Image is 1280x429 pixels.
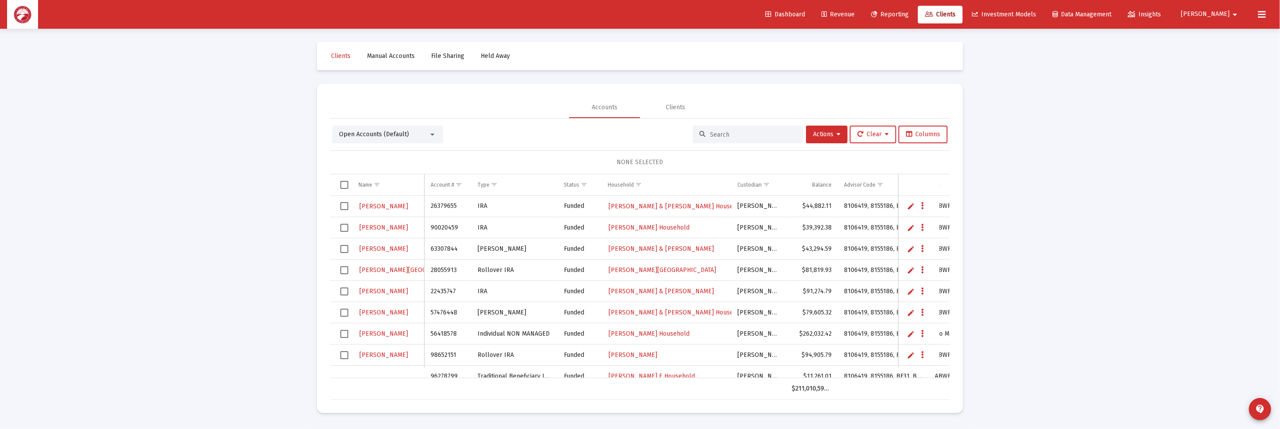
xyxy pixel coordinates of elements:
a: Manual Accounts [360,47,422,65]
td: 8106419, 8155186, BF31 [838,345,929,366]
td: [PERSON_NAME] [732,281,786,302]
a: [PERSON_NAME] & [PERSON_NAME] [608,242,715,255]
span: Held Away [481,52,510,60]
a: [PERSON_NAME] [359,306,409,319]
td: 8106419, 8155186, BF31, BGFE [838,323,929,345]
mat-icon: arrow_drop_down [1230,6,1240,23]
span: Show filter options for column 'Custodian' [763,181,770,188]
div: Funded [564,223,595,232]
td: Column Type [471,174,558,195]
div: Accounts [592,103,617,112]
td: $91,274.79 [786,281,838,302]
a: Edit [907,330,915,338]
td: 8106419, 8155186, BF31, BGFE [838,281,929,302]
span: Clients [331,52,351,60]
div: Select row [340,309,348,317]
a: Clients [918,6,963,23]
div: Select row [340,330,348,338]
span: Data Management [1053,11,1111,18]
span: Dashboard [765,11,805,18]
a: Investment Models [965,6,1043,23]
span: Show filter options for column 'Account #' [455,181,462,188]
td: [PERSON_NAME] [732,217,786,238]
a: Clients [324,47,358,65]
div: Select row [340,266,348,274]
span: [PERSON_NAME] [359,351,408,359]
span: [PERSON_NAME] [359,330,408,337]
span: Revenue [821,11,855,18]
a: Edit [907,202,915,210]
a: Dashboard [758,6,812,23]
td: IRA [471,196,558,217]
td: $43,294.59 [786,238,838,260]
div: Select all [340,181,348,189]
div: Funded [564,351,595,360]
div: NONE SELECTED [337,158,943,167]
span: [PERSON_NAME][GEOGRAPHIC_DATA] [609,266,716,274]
td: 56418578 [424,323,471,345]
td: Column Balance [786,174,838,195]
a: Held Away [474,47,517,65]
td: 22435747 [424,281,471,302]
div: $211,010,597.21 [792,384,832,393]
span: [PERSON_NAME] [359,287,408,295]
td: Traditional Beneficiary IRA [471,366,558,387]
a: [PERSON_NAME] [359,327,409,340]
div: Funded [564,329,595,338]
div: Balance [812,181,832,188]
td: 90020459 [424,217,471,238]
a: Revenue [814,6,862,23]
span: [PERSON_NAME] & [PERSON_NAME] [609,245,714,253]
span: Show filter options for column 'Household' [635,181,642,188]
a: Edit [907,287,915,295]
span: Open Accounts (Default) [339,130,409,138]
button: Actions [806,126,848,143]
span: [PERSON_NAME] [359,203,408,210]
td: 8106419, 8155186, BF31 [838,302,929,323]
td: 26379655 [424,196,471,217]
a: [PERSON_NAME] Household [608,221,690,234]
span: [PERSON_NAME] [359,309,408,316]
div: Funded [564,308,595,317]
td: 8106419, 8155186, BF31 [838,238,929,260]
span: [PERSON_NAME] Household [609,224,690,231]
span: Actions [813,130,840,138]
td: [PERSON_NAME] [732,302,786,323]
td: [PERSON_NAME] [732,196,786,217]
div: Select row [340,245,348,253]
a: [PERSON_NAME] & [PERSON_NAME] Household [608,306,747,319]
mat-icon: contact_support [1255,404,1265,414]
button: Clear [850,126,896,143]
td: IRA [471,217,558,238]
div: Custodian [738,181,762,188]
a: Edit [907,224,915,232]
img: Dashboard [14,6,31,23]
td: 8106419, 8155186, BF31, BGFE [838,260,929,281]
a: Data Management [1045,6,1118,23]
span: Clients [925,11,956,18]
a: [PERSON_NAME] & [PERSON_NAME] Household [608,200,747,213]
span: File Sharing [431,52,464,60]
span: Columns [906,130,940,138]
div: Funded [564,245,595,253]
td: 28055913 [424,260,471,281]
div: Advisor Code [844,181,875,188]
div: Data grid [330,174,950,400]
span: Show filter options for column 'Advisor Code' [877,181,883,188]
a: Reporting [864,6,916,23]
td: [PERSON_NAME] [732,323,786,345]
span: Insights [1128,11,1161,18]
div: Select row [340,202,348,210]
a: Edit [907,309,915,317]
td: ABWF - 1.38 [929,366,999,387]
td: 57476448 [424,302,471,323]
a: [PERSON_NAME] [608,349,658,361]
td: [PERSON_NAME] [732,238,786,260]
span: [PERSON_NAME] [1181,11,1230,18]
span: Manual Accounts [367,52,415,60]
td: [PERSON_NAME] [471,238,558,260]
a: [PERSON_NAME] E Household [608,370,696,383]
div: Select row [340,224,348,232]
a: Edit [907,245,915,253]
td: [PERSON_NAME] [732,366,786,387]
